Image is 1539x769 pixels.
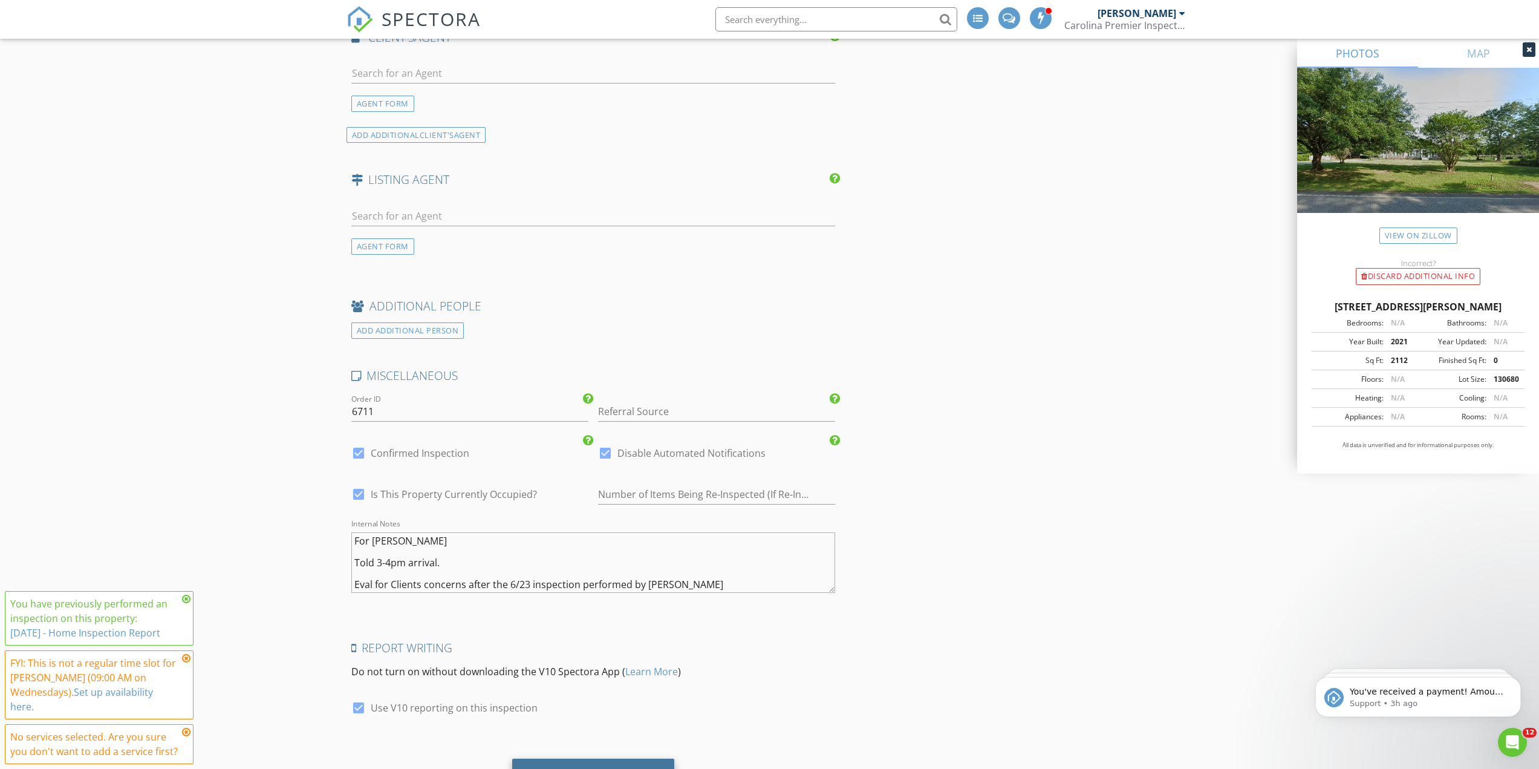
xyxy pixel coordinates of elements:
[617,447,766,459] label: Disable Automated Notifications
[1391,374,1405,384] span: N/A
[1315,318,1384,329] div: Bedrooms:
[371,447,469,459] label: Confirmed Inspection
[1297,39,1418,68] a: PHOTOS
[351,64,836,83] input: Search for an Agent
[1315,336,1384,347] div: Year Built:
[347,16,481,42] a: SPECTORA
[1418,374,1486,385] div: Lot Size:
[1523,728,1537,738] span: 12
[1297,652,1539,736] iframe: Intercom notifications message
[625,665,678,678] a: Learn More
[1494,411,1508,422] span: N/A
[351,172,836,188] h4: LISTING AGENT
[1356,268,1480,285] div: Discard Additional info
[1391,411,1405,422] span: N/A
[351,532,836,593] textarea: Internal Notes
[1418,411,1486,422] div: Rooms:
[1418,393,1486,404] div: Cooling:
[10,597,178,640] div: You have previously performed an inspection on this property:
[371,702,538,714] label: Use V10 reporting on this inspection
[351,96,414,112] div: AGENT FORM
[1418,318,1486,329] div: Bathrooms:
[1418,355,1486,366] div: Finished Sq Ft:
[1315,355,1384,366] div: Sq Ft:
[1315,411,1384,422] div: Appliances:
[351,238,414,255] div: AGENT FORM
[1297,68,1539,242] img: streetview
[715,7,957,31] input: Search everything...
[1418,336,1486,347] div: Year Updated:
[347,6,373,33] img: The Best Home Inspection Software - Spectora
[1486,374,1521,385] div: 130680
[347,127,486,143] div: ADD ADDITIONAL AGENT
[10,656,178,714] div: FYI: This is not a regular time slot for [PERSON_NAME] (09:00 AM on Wednesdays).
[1494,318,1508,328] span: N/A
[1297,258,1539,268] div: Incorrect?
[351,640,836,656] h4: Report Writing
[1312,441,1524,450] p: All data is unverified and for informational purposes only.
[1494,336,1508,347] span: N/A
[351,368,836,384] h4: MISCELLANEOUS
[1494,393,1508,403] span: N/A
[420,129,454,140] span: client's
[351,322,464,339] div: ADD ADDITIONAL PERSON
[1312,299,1524,314] div: [STREET_ADDRESS][PERSON_NAME]
[1379,227,1457,244] a: View on Zillow
[10,686,153,713] a: Set up availability here.
[598,402,835,422] input: Referral Source
[1391,393,1405,403] span: N/A
[1384,355,1418,366] div: 2112
[1315,393,1384,404] div: Heating:
[1098,7,1176,19] div: [PERSON_NAME]
[1486,355,1521,366] div: 0
[351,206,836,226] input: Search for an Agent
[1498,728,1527,757] iframe: Intercom live chat
[1418,39,1539,68] a: MAP
[1391,318,1405,328] span: N/A
[1315,374,1384,385] div: Floors:
[351,298,836,314] h4: ADDITIONAL PEOPLE
[1064,19,1185,31] div: Carolina Premier Inspections LLC
[382,6,481,31] span: SPECTORA
[1384,336,1418,347] div: 2021
[10,626,160,640] a: [DATE] - Home Inspection Report
[371,488,537,500] span: Is This Property Currently Occupied?
[10,730,178,759] div: No services selected. Are you sure you don't want to add a service first?
[351,664,836,679] p: Do not turn on without downloading the V10 Spectora App ( )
